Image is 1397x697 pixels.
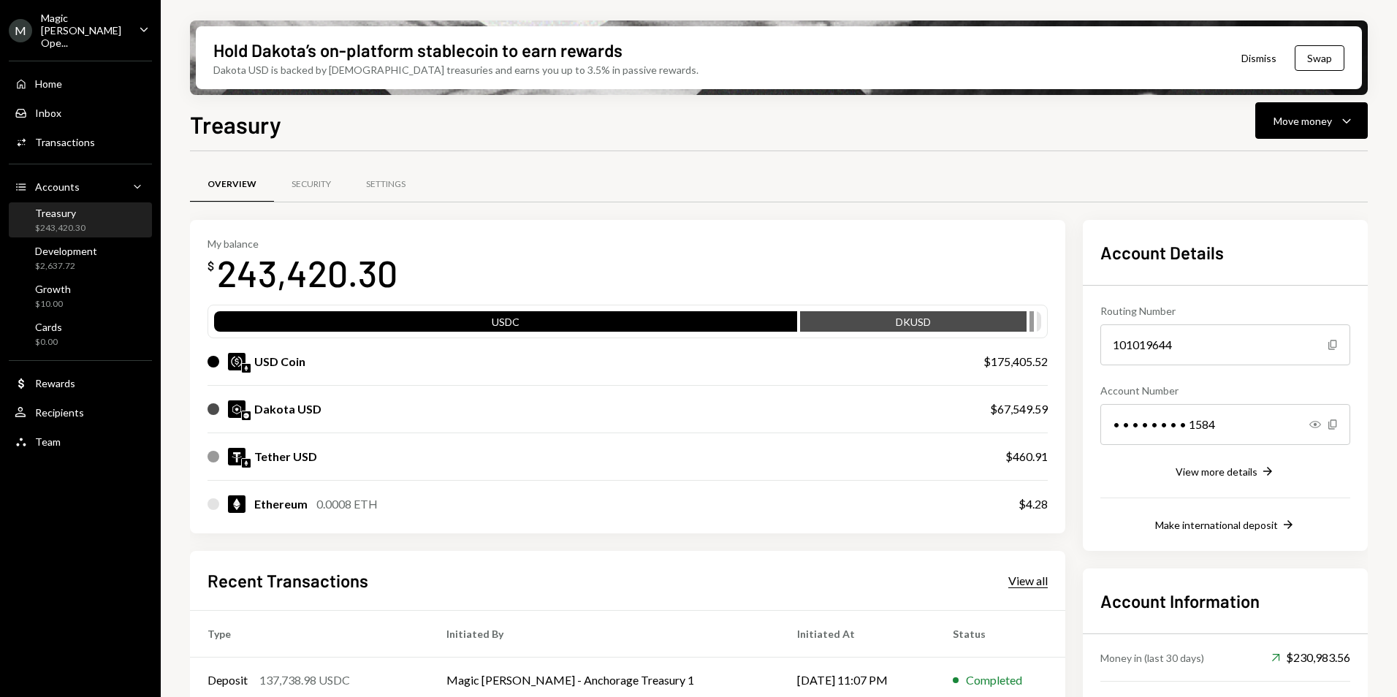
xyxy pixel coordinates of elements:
[242,459,251,468] img: ethereum-mainnet
[1100,650,1204,666] div: Money in (last 30 days)
[9,129,152,155] a: Transactions
[1100,383,1350,398] div: Account Number
[1295,45,1344,71] button: Swap
[1100,589,1350,613] h2: Account Information
[228,495,245,513] img: ETH
[1176,465,1257,478] div: View more details
[9,240,152,275] a: Development$2,637.72
[9,19,32,42] div: M
[35,245,97,257] div: Development
[35,260,97,273] div: $2,637.72
[1005,448,1048,465] div: $460.91
[1100,324,1350,365] div: 101019644
[35,435,61,448] div: Team
[1271,649,1350,666] div: $230,983.56
[292,178,331,191] div: Security
[228,400,245,418] img: DKUSD
[35,107,61,119] div: Inbox
[208,259,214,273] div: $
[259,671,350,689] div: 137,738.98 USDC
[242,411,251,420] img: base-mainnet
[35,136,95,148] div: Transactions
[935,610,1065,657] th: Status
[35,377,75,389] div: Rewards
[9,316,152,351] a: Cards$0.00
[1100,303,1350,319] div: Routing Number
[228,448,245,465] img: USDT
[9,70,152,96] a: Home
[990,400,1048,418] div: $67,549.59
[9,278,152,313] a: Growth$10.00
[9,99,152,126] a: Inbox
[1008,574,1048,588] div: View all
[254,495,308,513] div: Ethereum
[9,399,152,425] a: Recipients
[983,353,1048,370] div: $175,405.52
[242,364,251,373] img: ethereum-mainnet
[213,62,698,77] div: Dakota USD is backed by [DEMOGRAPHIC_DATA] treasuries and earns you up to 3.5% in passive rewards.
[213,38,623,62] div: Hold Dakota’s on-platform stablecoin to earn rewards
[41,12,127,49] div: Magic [PERSON_NAME] Ope...
[366,178,406,191] div: Settings
[35,222,85,235] div: $243,420.30
[214,314,797,335] div: USDC
[208,237,397,250] div: My balance
[1255,102,1368,139] button: Move money
[35,298,71,311] div: $10.00
[1274,113,1332,129] div: Move money
[228,353,245,370] img: USDC
[190,610,429,657] th: Type
[966,671,1022,689] div: Completed
[208,568,368,593] h2: Recent Transactions
[208,178,256,191] div: Overview
[9,370,152,396] a: Rewards
[9,202,152,237] a: Treasury$243,420.30
[1100,240,1350,264] h2: Account Details
[349,166,423,203] a: Settings
[208,671,248,689] div: Deposit
[1019,495,1048,513] div: $4.28
[9,428,152,454] a: Team
[800,314,1027,335] div: DKUSD
[254,353,305,370] div: USD Coin
[35,180,80,193] div: Accounts
[254,448,317,465] div: Tether USD
[190,110,281,139] h1: Treasury
[35,336,62,348] div: $0.00
[1155,517,1295,533] button: Make international deposit
[1008,572,1048,588] a: View all
[254,400,321,418] div: Dakota USD
[35,283,71,295] div: Growth
[190,166,274,203] a: Overview
[316,495,378,513] div: 0.0008 ETH
[780,610,936,657] th: Initiated At
[35,321,62,333] div: Cards
[35,77,62,90] div: Home
[1155,519,1278,531] div: Make international deposit
[1100,404,1350,445] div: • • • • • • • • 1584
[429,610,780,657] th: Initiated By
[35,207,85,219] div: Treasury
[1176,464,1275,480] button: View more details
[217,250,397,296] div: 243,420.30
[9,173,152,199] a: Accounts
[274,166,349,203] a: Security
[35,406,84,419] div: Recipients
[1223,41,1295,75] button: Dismiss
